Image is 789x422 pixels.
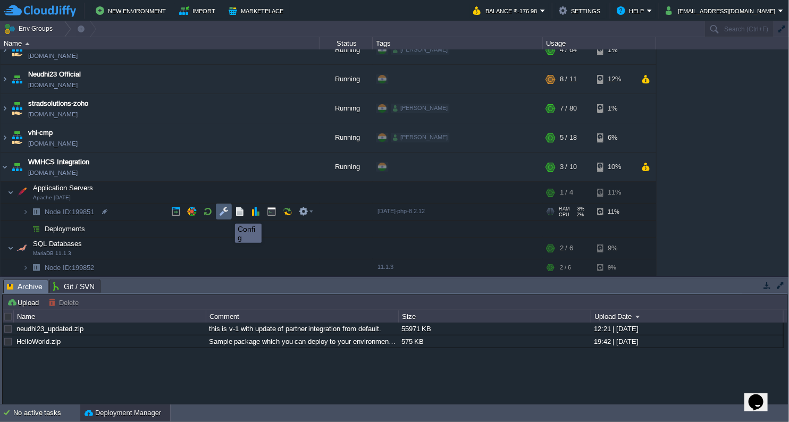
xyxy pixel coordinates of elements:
[559,213,569,218] span: CPU
[44,225,87,234] a: Deployments
[10,95,24,123] img: AMDAwAAAACH5BAEAAAAALAAAAAABAAEAAAICRAEAOw==
[229,4,287,17] button: Marketplace
[53,280,95,293] span: Git / SVN
[391,104,450,114] div: [PERSON_NAME]
[10,36,24,65] img: AMDAwAAAACH5BAEAAAAALAAAAAABAAEAAAICRAEAOw==
[543,37,656,49] div: Usage
[28,128,53,139] a: vhi-cmp
[207,310,398,323] div: Comment
[4,4,76,18] img: CloudJiffy
[320,124,373,153] div: Running
[45,264,72,272] span: Node ID:
[179,4,219,17] button: Import
[373,37,542,49] div: Tags
[560,153,577,182] div: 3 / 10
[560,238,573,259] div: 2 / 6
[13,404,80,421] div: No active tasks
[320,95,373,123] div: Running
[574,213,584,218] span: 2%
[206,323,398,335] div: this is v-1 with update of partner integration from default.
[33,251,71,257] span: MariaDB 11.1.3
[10,65,24,94] img: AMDAwAAAACH5BAEAAAAALAAAAAABAAEAAAICRAEAOw==
[29,260,44,276] img: AMDAwAAAACH5BAEAAAAALAAAAAABAAEAAAICRAEAOw==
[32,184,95,193] span: Application Servers
[28,70,81,80] a: Neudhi23 Official
[597,204,632,221] div: 11%
[560,95,577,123] div: 7 / 80
[560,36,577,65] div: 4 / 64
[560,182,573,204] div: 1 / 4
[597,65,632,94] div: 12%
[96,4,169,17] button: New Environment
[377,264,393,271] span: 11.1.3
[1,36,9,65] img: AMDAwAAAACH5BAEAAAAALAAAAAABAAEAAAICRAEAOw==
[591,335,783,348] div: 19:42 | [DATE]
[14,182,29,204] img: AMDAwAAAACH5BAEAAAAALAAAAAABAAEAAAICRAEAOw==
[377,208,425,215] span: [DATE]-php-8.2.12
[28,80,78,91] a: [DOMAIN_NAME]
[28,109,78,120] a: [DOMAIN_NAME]
[44,208,96,217] a: Node ID:199851
[4,21,56,36] button: Env Groups
[320,153,373,182] div: Running
[28,99,88,109] a: stradsolutions-zoho
[28,157,89,168] a: WMHCS Integration
[44,208,96,217] span: 199851
[33,195,71,201] span: Apache [DATE]
[7,280,43,293] span: Archive
[1,153,9,182] img: AMDAwAAAACH5BAEAAAAALAAAAAABAAEAAAICRAEAOw==
[7,182,14,204] img: AMDAwAAAACH5BAEAAAAALAAAAAABAAEAAAICRAEAOw==
[320,36,373,65] div: Running
[28,168,78,179] a: [DOMAIN_NAME]
[320,65,373,94] div: Running
[574,207,585,212] span: 8%
[32,240,83,248] a: SQL DatabasesMariaDB 11.1.3
[25,43,30,45] img: AMDAwAAAACH5BAEAAAAALAAAAAABAAEAAAICRAEAOw==
[597,182,632,204] div: 11%
[560,260,571,276] div: 2 / 6
[560,124,577,153] div: 5 / 18
[14,238,29,259] img: AMDAwAAAACH5BAEAAAAALAAAAAABAAEAAAICRAEAOw==
[45,208,72,216] span: Node ID:
[32,240,83,249] span: SQL Databases
[597,36,632,65] div: 1%
[666,4,778,17] button: [EMAIL_ADDRESS][DOMAIN_NAME]
[399,323,590,335] div: 55971 KB
[591,323,783,335] div: 12:21 | [DATE]
[559,207,570,212] span: RAM
[597,260,632,276] div: 9%
[16,337,61,345] a: HelloWorld.zip
[399,310,591,323] div: Size
[597,95,632,123] div: 1%
[10,124,24,153] img: AMDAwAAAACH5BAEAAAAALAAAAAABAAEAAAICRAEAOw==
[48,298,82,307] button: Delete
[28,51,78,62] a: [DOMAIN_NAME]
[44,264,96,273] span: 199852
[399,335,590,348] div: 575 KB
[29,221,44,238] img: AMDAwAAAACH5BAEAAAAALAAAAAABAAEAAAICRAEAOw==
[473,4,540,17] button: Balance ₹-176.98
[22,260,29,276] img: AMDAwAAAACH5BAEAAAAALAAAAAABAAEAAAICRAEAOw==
[1,124,9,153] img: AMDAwAAAACH5BAEAAAAALAAAAAABAAEAAAICRAEAOw==
[597,124,632,153] div: 6%
[16,325,83,333] a: neudhi23_updated.zip
[206,335,398,348] div: Sample package which you can deploy to your environment. Feel free to delete and upload a package...
[22,221,29,238] img: AMDAwAAAACH5BAEAAAAALAAAAAABAAEAAAICRAEAOw==
[238,225,259,242] div: Config
[22,204,29,221] img: AMDAwAAAACH5BAEAAAAALAAAAAABAAEAAAICRAEAOw==
[391,133,450,143] div: [PERSON_NAME]
[14,310,206,323] div: Name
[32,184,95,192] a: Application ServersApache [DATE]
[28,139,78,149] a: [DOMAIN_NAME]
[7,238,14,259] img: AMDAwAAAACH5BAEAAAAALAAAAAABAAEAAAICRAEAOw==
[559,4,603,17] button: Settings
[7,298,42,307] button: Upload
[1,37,319,49] div: Name
[617,4,647,17] button: Help
[85,408,161,418] button: Deployment Manager
[1,65,9,94] img: AMDAwAAAACH5BAEAAAAALAAAAAABAAEAAAICRAEAOw==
